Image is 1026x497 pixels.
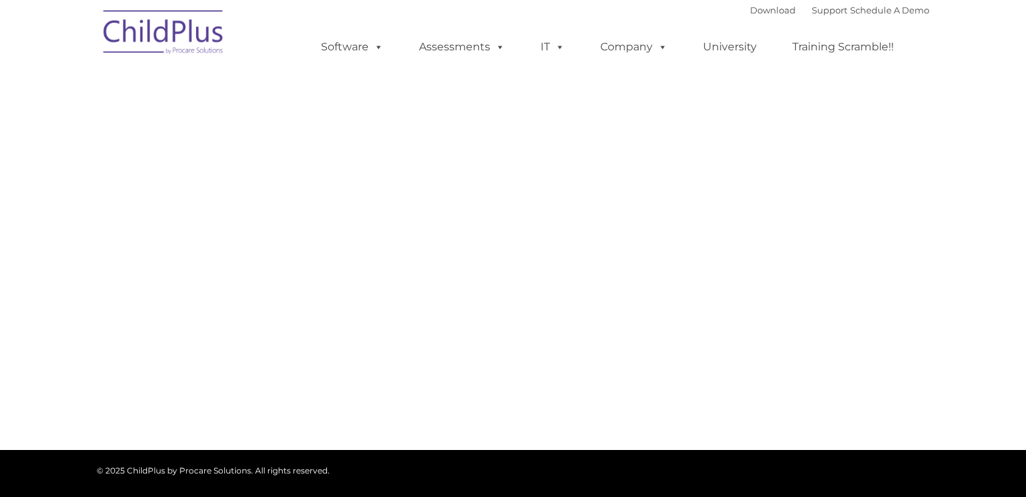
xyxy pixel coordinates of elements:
[97,465,330,476] span: © 2025 ChildPlus by Procare Solutions. All rights reserved.
[587,34,681,60] a: Company
[690,34,770,60] a: University
[750,5,796,15] a: Download
[850,5,929,15] a: Schedule A Demo
[97,1,231,68] img: ChildPlus by Procare Solutions
[308,34,397,60] a: Software
[812,5,847,15] a: Support
[527,34,578,60] a: IT
[779,34,907,60] a: Training Scramble!!
[406,34,518,60] a: Assessments
[750,5,929,15] font: |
